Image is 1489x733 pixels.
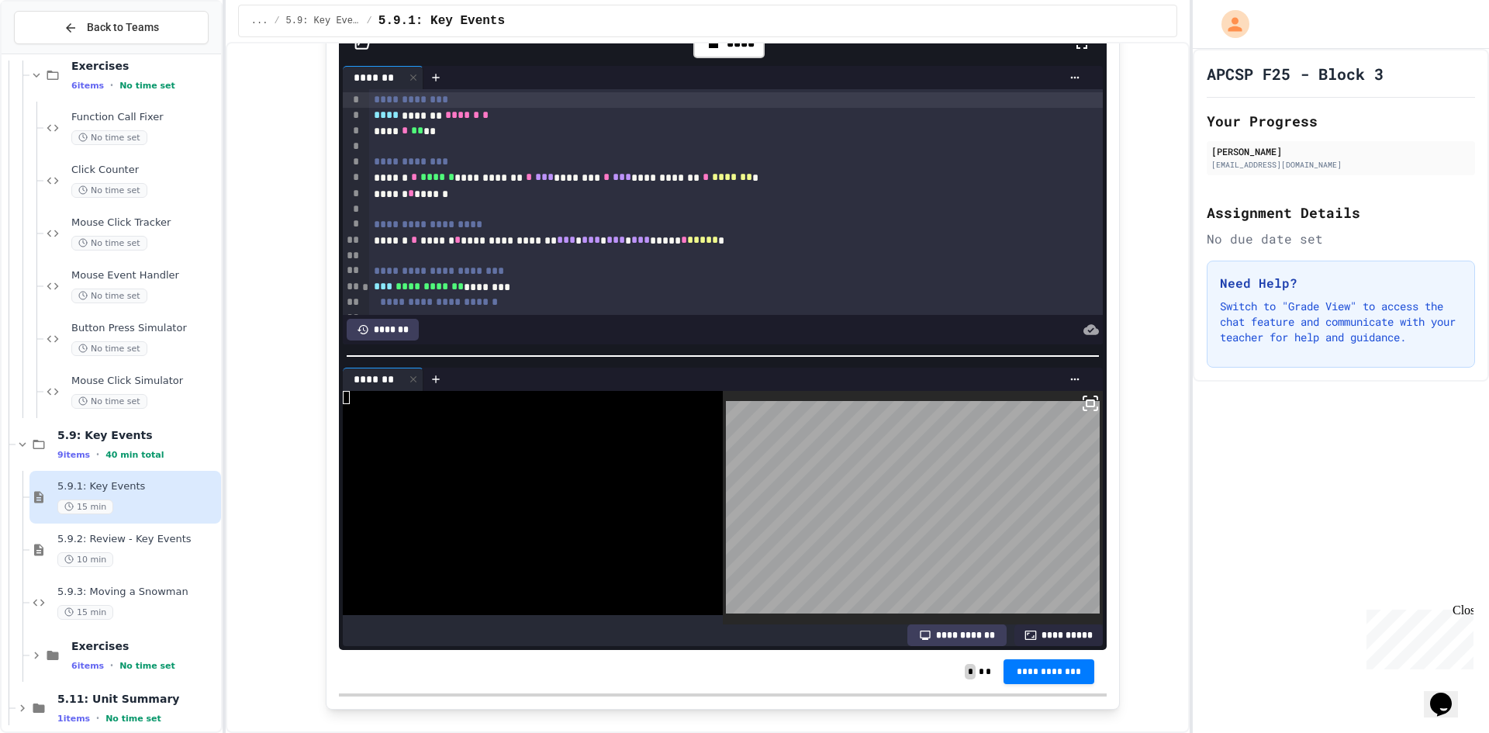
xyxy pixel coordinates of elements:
[96,712,99,724] span: •
[71,111,218,124] span: Function Call Fixer
[1424,671,1473,717] iframe: chat widget
[378,12,505,30] span: 5.9.1: Key Events
[1360,603,1473,669] iframe: chat widget
[274,15,279,27] span: /
[1207,202,1475,223] h2: Assignment Details
[71,322,218,335] span: Button Press Simulator
[1211,144,1470,158] div: [PERSON_NAME]
[251,15,268,27] span: ...
[57,586,218,599] span: 5.9.3: Moving a Snowman
[71,394,147,409] span: No time set
[286,15,361,27] span: 5.9: Key Events
[367,15,372,27] span: /
[71,639,218,653] span: Exercises
[57,552,113,567] span: 10 min
[119,661,175,671] span: No time set
[57,533,218,546] span: 5.9.2: Review - Key Events
[71,164,218,177] span: Click Counter
[57,480,218,493] span: 5.9.1: Key Events
[57,450,90,460] span: 9 items
[110,79,113,92] span: •
[57,428,218,442] span: 5.9: Key Events
[110,659,113,672] span: •
[71,289,147,303] span: No time set
[1207,230,1475,248] div: No due date set
[57,714,90,724] span: 1 items
[71,661,104,671] span: 6 items
[1211,159,1470,171] div: [EMAIL_ADDRESS][DOMAIN_NAME]
[14,11,209,44] button: Back to Teams
[71,183,147,198] span: No time set
[57,692,218,706] span: 5.11: Unit Summary
[71,269,218,282] span: Mouse Event Handler
[71,81,104,91] span: 6 items
[71,59,218,73] span: Exercises
[6,6,107,99] div: Chat with us now!Close
[57,500,113,514] span: 15 min
[1220,274,1462,292] h3: Need Help?
[71,216,218,230] span: Mouse Click Tracker
[87,19,159,36] span: Back to Teams
[96,448,99,461] span: •
[1207,63,1384,85] h1: APCSP F25 - Block 3
[57,605,113,620] span: 15 min
[1207,110,1475,132] h2: Your Progress
[119,81,175,91] span: No time set
[71,130,147,145] span: No time set
[1220,299,1462,345] p: Switch to "Grade View" to access the chat feature and communicate with your teacher for help and ...
[71,375,218,388] span: Mouse Click Simulator
[105,450,164,460] span: 40 min total
[71,341,147,356] span: No time set
[1205,6,1253,42] div: My Account
[71,236,147,251] span: No time set
[105,714,161,724] span: No time set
